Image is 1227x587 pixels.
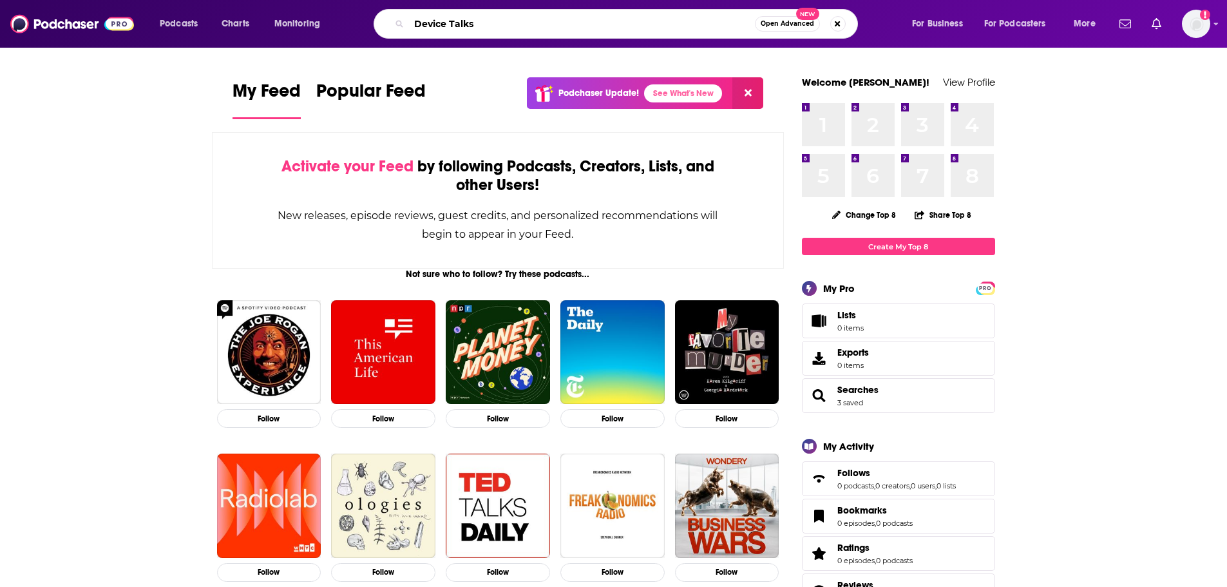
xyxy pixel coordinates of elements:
[876,556,913,565] a: 0 podcasts
[761,21,814,27] span: Open Advanced
[386,9,870,39] div: Search podcasts, credits, & more...
[943,76,995,88] a: View Profile
[10,12,134,36] img: Podchaser - Follow, Share and Rate Podcasts
[837,347,869,358] span: Exports
[837,542,913,553] a: Ratings
[675,563,779,582] button: Follow
[316,80,426,110] span: Popular Feed
[446,454,550,558] img: TED Talks Daily
[984,15,1046,33] span: For Podcasters
[903,14,979,34] button: open menu
[806,387,832,405] a: Searches
[875,481,909,490] a: 0 creators
[796,8,819,20] span: New
[837,384,879,396] a: Searches
[806,349,832,367] span: Exports
[1182,10,1210,38] img: User Profile
[875,556,876,565] span: ,
[837,481,874,490] a: 0 podcasts
[823,282,855,294] div: My Pro
[274,15,320,33] span: Monitoring
[1200,10,1210,20] svg: Add a profile image
[277,206,719,244] div: New releases, episode reviews, guest credits, and personalized recommendations will begin to appe...
[644,84,722,102] a: See What's New
[277,157,719,195] div: by following Podcasts, Creators, Lists, and other Users!
[316,80,426,119] a: Popular Feed
[912,15,963,33] span: For Business
[823,440,874,452] div: My Activity
[1114,13,1136,35] a: Show notifications dropdown
[875,519,876,528] span: ,
[806,544,832,563] a: Ratings
[837,398,863,407] a: 3 saved
[217,409,321,428] button: Follow
[755,16,820,32] button: Open AdvancedNew
[806,507,832,525] a: Bookmarks
[409,14,755,34] input: Search podcasts, credits, & more...
[1074,15,1096,33] span: More
[837,467,870,479] span: Follows
[233,80,301,119] a: My Feed
[1182,10,1210,38] button: Show profile menu
[331,563,435,582] button: Follow
[978,284,993,293] span: PRO
[675,300,779,405] img: My Favorite Murder with Karen Kilgariff and Georgia Hardstark
[446,409,550,428] button: Follow
[837,542,870,553] span: Ratings
[976,14,1065,34] button: open menu
[914,202,972,227] button: Share Top 8
[1146,13,1166,35] a: Show notifications dropdown
[837,309,856,321] span: Lists
[560,454,665,558] a: Freakonomics Radio
[1065,14,1112,34] button: open menu
[909,481,911,490] span: ,
[824,207,904,223] button: Change Top 8
[837,519,875,528] a: 0 episodes
[151,14,214,34] button: open menu
[331,409,435,428] button: Follow
[802,238,995,255] a: Create My Top 8
[837,556,875,565] a: 0 episodes
[217,563,321,582] button: Follow
[331,454,435,558] img: Ologies with Alie Ward
[265,14,337,34] button: open menu
[802,303,995,338] a: Lists
[675,454,779,558] img: Business Wars
[911,481,935,490] a: 0 users
[802,499,995,534] span: Bookmarks
[675,409,779,428] button: Follow
[837,505,913,516] a: Bookmarks
[560,563,665,582] button: Follow
[560,409,665,428] button: Follow
[560,300,665,405] img: The Daily
[837,309,864,321] span: Lists
[837,323,864,332] span: 0 items
[802,76,929,88] a: Welcome [PERSON_NAME]!
[837,505,887,516] span: Bookmarks
[802,536,995,571] span: Ratings
[222,15,249,33] span: Charts
[558,88,639,99] p: Podchaser Update!
[802,461,995,496] span: Follows
[446,563,550,582] button: Follow
[331,300,435,405] img: This American Life
[935,481,937,490] span: ,
[837,361,869,370] span: 0 items
[937,481,956,490] a: 0 lists
[213,14,257,34] a: Charts
[217,454,321,558] a: Radiolab
[806,312,832,330] span: Lists
[978,283,993,293] a: PRO
[217,300,321,405] img: The Joe Rogan Experience
[160,15,198,33] span: Podcasts
[446,300,550,405] img: Planet Money
[806,470,832,488] a: Follows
